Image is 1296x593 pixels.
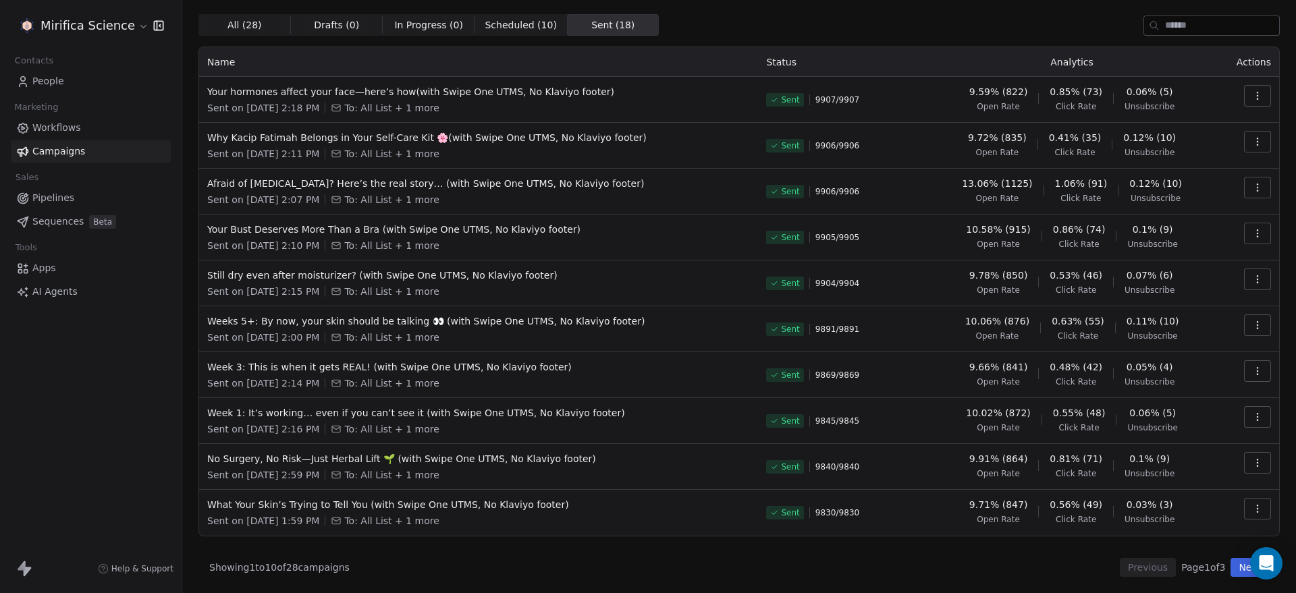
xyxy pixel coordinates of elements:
span: Sent on [DATE] 2:15 PM [207,285,319,298]
span: Click Rate [1056,468,1096,479]
span: 0.63% (55) [1052,314,1104,328]
span: Your Bust Deserves More Than a Bra (with Swipe One UTMS, No Klaviyo footer) [207,223,750,236]
span: Open Rate [977,376,1020,387]
span: Mirifica Science [40,17,135,34]
span: 0.06% (5) [1127,85,1173,98]
span: 9.71% (847) [969,498,1028,511]
span: Sent [781,507,799,518]
a: Apps [11,257,171,279]
span: 13.06% (1125) [962,177,1032,190]
span: Sent [781,461,799,472]
span: 9906 / 9906 [815,186,859,197]
span: Open Rate [977,422,1020,433]
span: Unsubscribe [1127,422,1177,433]
span: 0.06% (5) [1129,406,1176,420]
span: 10.58% (915) [966,223,1030,236]
span: Sent on [DATE] 2:00 PM [207,331,319,344]
span: 9905 / 9905 [815,232,859,243]
span: Unsubscribe [1125,468,1174,479]
span: 1.06% (91) [1055,177,1108,190]
th: Actions [1217,47,1279,77]
div: Open Intercom Messenger [1250,547,1282,580]
span: Open Rate [976,147,1019,158]
th: Name [199,47,758,77]
span: 0.11% (10) [1127,314,1179,328]
img: MIRIFICA%20science_logo_icon-big.png [19,18,35,34]
span: To: All List + 1 more [344,376,439,390]
span: To: All List + 1 more [344,285,439,298]
span: Pipelines [32,191,74,205]
span: Unsubscribe [1125,514,1174,525]
span: 0.56% (49) [1050,498,1102,511]
span: Week 3: This is when it gets REAL! (with Swipe One UTMS, No Klaviyo footer) [207,360,750,374]
span: 9.66% (841) [969,360,1028,374]
span: Scheduled ( 10 ) [485,18,556,32]
button: Mirifica Science [16,14,144,37]
span: Unsubscribe [1131,193,1181,204]
span: Click Rate [1058,331,1098,341]
span: 0.55% (48) [1053,406,1106,420]
span: Sent [781,140,799,151]
span: To: All List + 1 more [344,239,439,252]
span: Click Rate [1060,193,1101,204]
span: Sent on [DATE] 2:07 PM [207,193,319,206]
span: 0.05% (4) [1127,360,1173,374]
span: In Progress ( 0 ) [394,18,463,32]
span: Open Rate [977,239,1020,250]
span: 0.1% (9) [1129,452,1170,465]
span: 9891 / 9891 [815,324,859,335]
span: 9904 / 9904 [815,278,859,289]
th: Status [758,47,927,77]
span: 0.81% (71) [1050,452,1102,465]
span: Unsubscribe [1125,147,1174,158]
button: Previous [1120,558,1176,577]
span: 9907 / 9907 [815,94,859,105]
span: Sent on [DATE] 1:59 PM [207,514,319,528]
span: Unsubscribe [1125,376,1174,387]
span: Sent [781,324,799,335]
span: Afraid of [MEDICAL_DATA]? Here’s the real story… (with Swipe One UTMS, No Klaviyo footer) [207,177,750,190]
span: Beta [89,215,116,229]
span: To: All List + 1 more [344,331,439,344]
span: Sent on [DATE] 2:16 PM [207,422,319,436]
a: Campaigns [11,140,171,163]
span: Page 1 of 3 [1181,561,1225,574]
span: Click Rate [1054,147,1095,158]
span: Click Rate [1056,285,1096,295]
span: 9.72% (835) [968,131,1027,144]
span: Open Rate [976,193,1019,204]
span: Sequences [32,215,84,229]
span: 9.59% (822) [969,85,1028,98]
span: 9845 / 9845 [815,416,859,426]
span: 0.86% (74) [1053,223,1106,236]
span: Showing 1 to 10 of 28 campaigns [209,561,350,574]
span: Open Rate [977,285,1020,295]
span: All ( 28 ) [227,18,262,32]
span: Open Rate [976,331,1019,341]
span: 9.91% (864) [969,452,1028,465]
span: Week 1: It’s working… even if you can’t see it (with Swipe One UTMS, No Klaviyo footer) [207,406,750,420]
span: Why Kacip Fatimah Belongs in Your Self-Care Kit 🌸(with Swipe One UTMS, No Klaviyo footer) [207,131,750,144]
span: To: All List + 1 more [344,468,439,482]
span: Tools [9,237,43,258]
span: 9906 / 9906 [815,140,859,151]
span: 10.06% (876) [965,314,1029,328]
span: To: All List + 1 more [344,193,439,206]
span: People [32,74,64,88]
span: 9.78% (850) [969,269,1028,282]
span: Sent on [DATE] 2:10 PM [207,239,319,252]
a: Pipelines [11,187,171,209]
span: Campaigns [32,144,85,159]
a: People [11,70,171,92]
span: Sent [781,278,799,289]
span: To: All List + 1 more [344,101,439,115]
span: To: All List + 1 more [344,514,439,528]
span: Weeks 5+: By now, your skin should be talking 👀 (with Swipe One UTMS, No Klaviyo footer) [207,314,750,328]
span: Marketing [9,97,64,117]
span: Sent on [DATE] 2:18 PM [207,101,319,115]
span: Click Rate [1059,239,1100,250]
span: 9840 / 9840 [815,461,859,472]
span: Contacts [9,51,59,71]
a: AI Agents [11,281,171,303]
span: 0.12% (10) [1123,131,1176,144]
